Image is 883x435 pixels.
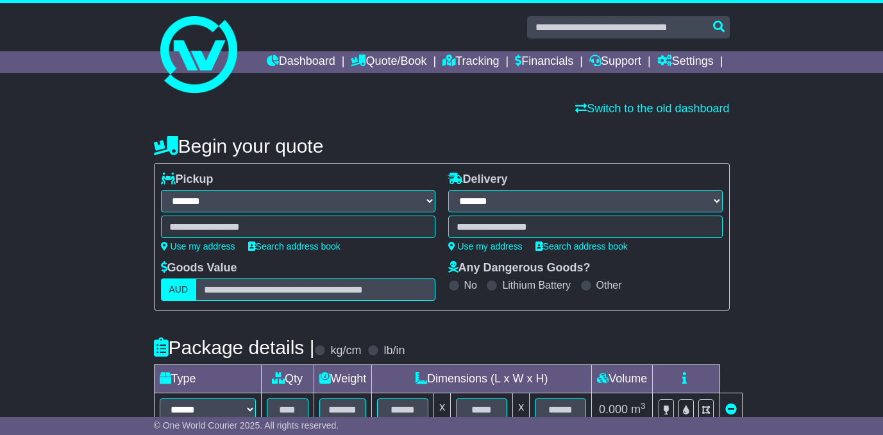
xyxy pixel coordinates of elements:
[641,401,646,411] sup: 3
[448,173,508,187] label: Delivery
[599,403,628,416] span: 0.000
[372,365,592,393] td: Dimensions (L x W x H)
[448,241,523,252] a: Use my address
[161,241,235,252] a: Use my address
[442,51,499,73] a: Tracking
[383,344,405,358] label: lb/in
[657,51,714,73] a: Settings
[261,365,314,393] td: Qty
[502,279,571,291] label: Lithium Battery
[725,403,737,416] a: Remove this item
[314,365,372,393] td: Weight
[515,51,573,73] a: Financials
[267,51,335,73] a: Dashboard
[592,365,653,393] td: Volume
[464,279,477,291] label: No
[448,261,591,275] label: Any Dangerous Goods?
[575,102,729,115] a: Switch to the old dashboard
[154,365,261,393] td: Type
[248,241,341,252] a: Search address book
[154,337,315,358] h4: Package details |
[161,173,214,187] label: Pickup
[351,51,426,73] a: Quote/Book
[434,393,451,427] td: x
[161,261,237,275] label: Goods Value
[154,135,730,157] h4: Begin your quote
[330,344,361,358] label: kg/cm
[596,279,622,291] label: Other
[535,241,628,252] a: Search address book
[161,278,197,301] label: AUD
[513,393,530,427] td: x
[631,403,646,416] span: m
[589,51,641,73] a: Support
[154,420,339,431] span: © One World Courier 2025. All rights reserved.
